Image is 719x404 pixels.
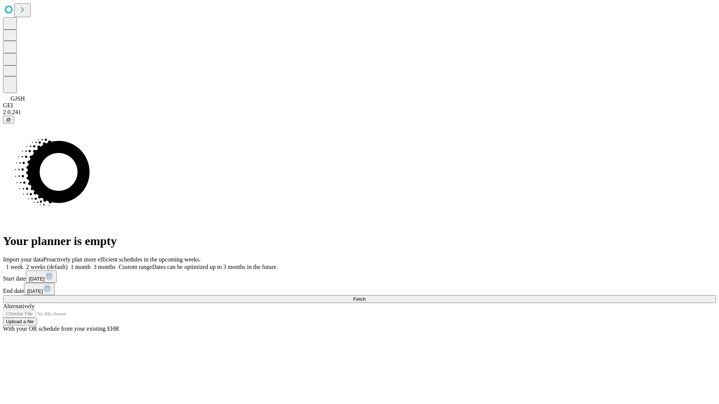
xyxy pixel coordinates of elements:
button: Fetch [3,295,716,303]
span: Fetch [353,296,365,302]
button: [DATE] [26,270,57,283]
span: 1 month [71,264,91,270]
button: @ [3,116,14,123]
span: With your OR schedule from your existing EHR [3,325,119,332]
div: GEI [3,102,716,109]
h1: Your planner is empty [3,234,716,248]
button: Upload a file [3,318,37,325]
span: Alternatively [3,303,34,309]
div: 2.0.241 [3,109,716,116]
span: 1 week [6,264,23,270]
div: Start date [3,270,716,283]
span: GJSH [10,95,25,102]
div: End date [3,283,716,295]
span: [DATE] [27,288,43,294]
span: 2 weeks (default) [26,264,68,270]
span: Proactively plan more efficient schedules in the upcoming weeks. [43,256,201,263]
span: [DATE] [29,276,45,282]
span: Import your data [3,256,43,263]
button: [DATE] [24,283,55,295]
span: Dates can be optimized up to 3 months in the future. [152,264,277,270]
span: @ [6,117,11,122]
span: Custom range [119,264,152,270]
span: 3 months [94,264,116,270]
